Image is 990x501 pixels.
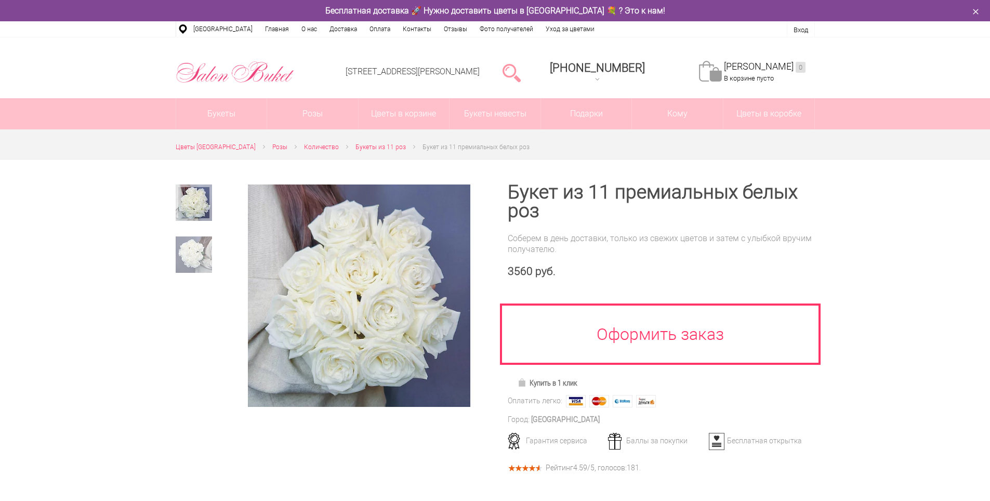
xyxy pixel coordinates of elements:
div: 3560 руб. [508,265,815,278]
a: Розы [267,98,358,129]
a: Купить в 1 клик [513,376,582,390]
span: 4.59 [573,464,587,472]
h1: Букет из 11 премиальных белых роз [508,183,815,220]
ins: 0 [796,62,806,73]
a: Цветы в корзине [359,98,450,129]
div: [GEOGRAPHIC_DATA] [531,414,600,425]
span: Букеты из 11 роз [355,143,406,151]
span: [PHONE_NUMBER] [550,61,645,74]
a: Цветы в коробке [723,98,814,129]
div: Город: [508,414,530,425]
a: Букеты из 11 роз [355,142,406,153]
div: Баллы за покупки [604,436,707,445]
a: [STREET_ADDRESS][PERSON_NAME] [346,67,480,76]
div: Бесплатная доставка 🚀 Нужно доставить цветы в [GEOGRAPHIC_DATA] 💐 ? Это к нам! [168,5,823,16]
a: Оформить заказ [500,304,821,365]
a: Контакты [397,21,438,37]
img: Webmoney [613,395,632,407]
a: Количество [304,142,339,153]
a: Букеты невесты [450,98,540,129]
span: Букет из 11 премиальных белых роз [423,143,530,151]
span: Цветы [GEOGRAPHIC_DATA] [176,143,256,151]
img: Купить в 1 клик [518,378,530,387]
a: [GEOGRAPHIC_DATA] [187,21,259,37]
a: Букеты [176,98,267,129]
a: Доставка [323,21,363,37]
a: [PHONE_NUMBER] [544,58,651,87]
a: Главная [259,21,295,37]
a: Розы [272,142,287,153]
img: MasterCard [589,395,609,407]
span: 181 [627,464,639,472]
a: Увеличить [236,184,483,406]
div: Оплатить легко: [508,395,562,406]
span: В корзине пусто [724,74,774,82]
a: [PERSON_NAME] [724,61,806,73]
img: Яндекс Деньги [636,395,656,407]
div: Гарантия сервиса [504,436,606,445]
a: Вход [794,26,808,34]
div: Бесплатная открытка [705,436,808,445]
a: Уход за цветами [539,21,601,37]
a: Цветы [GEOGRAPHIC_DATA] [176,142,256,153]
span: Количество [304,143,339,151]
a: Отзывы [438,21,473,37]
a: Фото получателей [473,21,539,37]
a: О нас [295,21,323,37]
img: Букет из 11 премиальных белых роз [248,184,470,406]
img: Цветы Нижний Новгород [176,59,295,86]
div: Рейтинг /5, голосов: . [546,465,641,471]
a: Оплата [363,21,397,37]
img: Visa [566,395,586,407]
div: Соберем в день доставки, только из свежих цветов и затем с улыбкой вручим получателю. [508,233,815,255]
a: Подарки [541,98,632,129]
span: Розы [272,143,287,151]
span: Кому [632,98,723,129]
